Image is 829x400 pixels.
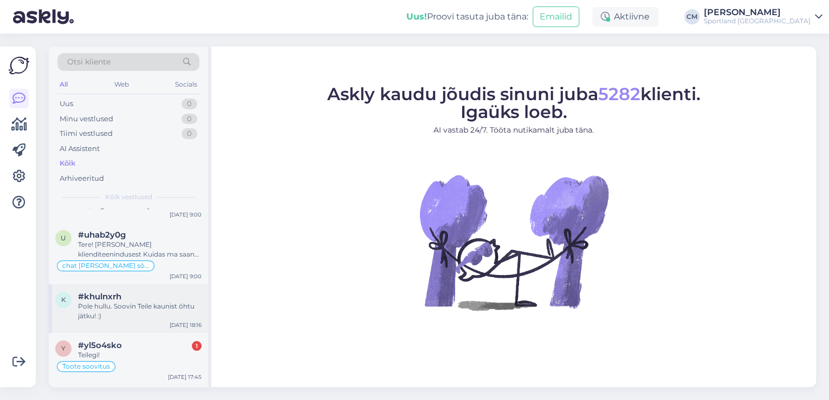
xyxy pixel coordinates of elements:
[78,240,202,259] div: Tere! [PERSON_NAME] klienditeenindusest Kuidas ma saan Teile abiks olla?
[406,11,427,22] b: Uus!
[406,10,528,23] div: Proovi tasuta juba täna:
[533,6,579,27] button: Emailid
[67,56,111,68] span: Otsi kliente
[168,373,202,381] div: [DATE] 17:45
[327,83,701,122] span: Askly kaudu jõudis sinuni juba klienti. Igaüks loeb.
[704,8,822,25] a: [PERSON_NAME]Sportland [GEOGRAPHIC_DATA]
[182,99,197,109] div: 0
[112,77,131,91] div: Web
[9,55,29,76] img: Askly Logo
[182,114,197,124] div: 0
[62,363,110,370] span: Toote soovitus
[61,234,66,242] span: u
[78,350,202,360] div: Teilegi!
[78,301,202,321] div: Pole hullu. Soovin Teile kaunist õhtu jätku! :)
[170,272,202,280] div: [DATE] 9:00
[62,263,149,269] span: chat [PERSON_NAME] sõnumita
[684,9,700,24] div: CM
[78,340,122,350] span: #yl5o4sko
[105,192,152,202] span: Kõik vestlused
[327,124,701,136] p: AI vastab 24/7. Tööta nutikamalt juba täna.
[78,292,121,301] span: #khulnxrh
[57,77,70,91] div: All
[60,114,113,124] div: Minu vestlused
[592,7,658,27] div: Aktiivne
[704,17,811,25] div: Sportland [GEOGRAPHIC_DATA]
[170,321,202,329] div: [DATE] 18:16
[78,230,126,240] span: #uhab2y0g
[60,143,100,154] div: AI Assistent
[182,128,197,139] div: 0
[61,344,66,352] span: y
[192,341,202,351] div: 1
[170,211,202,219] div: [DATE] 9:00
[61,296,66,304] span: k
[416,145,611,339] img: No Chat active
[60,158,75,169] div: Kõik
[704,8,811,17] div: [PERSON_NAME]
[60,99,73,109] div: Uus
[598,83,640,104] span: 5282
[60,128,113,139] div: Tiimi vestlused
[60,173,104,184] div: Arhiveeritud
[173,77,199,91] div: Socials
